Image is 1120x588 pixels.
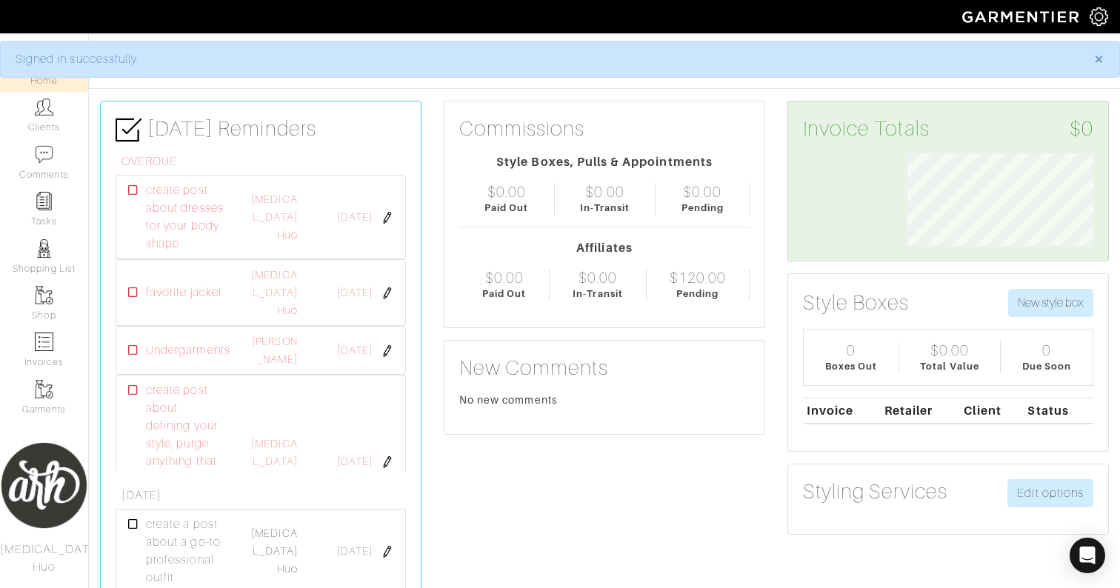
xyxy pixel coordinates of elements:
[251,193,297,241] a: [MEDICAL_DATA] Huo
[16,50,1072,68] div: Signed in successfully.
[847,341,856,359] div: 0
[803,290,910,315] h3: Style Boxes
[146,181,226,253] span: create post about dresses for your body shape
[121,489,406,503] h6: [DATE]
[35,380,53,398] img: garments-icon-b7da505a4dc4fd61783c78ac3ca0ef83fa9d6f193b1c9dc38574b1d14d53ca28.png
[381,546,393,558] img: pen-cf24a1663064a2ec1b9c1bd2387e9de7a2fa800b781884d57f21acf72779bad2.png
[955,4,1090,30] img: garmentier-logo-header-white-b43fb05a5012e4ada735d5af1a66efaba907eab6374d6393d1fbf88cb4ef424d.png
[803,116,1093,141] h3: Invoice Totals
[459,355,750,381] h3: New Comments
[146,381,226,541] span: create post about defining your style, purge anything that doesn't fit in that category, shop acc...
[252,335,297,365] a: [PERSON_NAME]
[920,359,979,373] div: Total Value
[484,201,528,215] div: Paid Out
[881,398,961,424] th: Retailer
[35,333,53,351] img: orders-icon-0abe47150d42831381b5fb84f609e132dff9fe21cb692f30cb5eec754e2cba89.png
[683,183,721,201] div: $0.00
[585,183,624,201] div: $0.00
[1070,116,1093,141] span: $0
[1070,538,1105,573] div: Open Intercom Messenger
[803,479,947,504] h3: Styling Services
[121,155,406,169] h6: OVERDUE
[580,201,630,215] div: In-Transit
[485,269,524,287] div: $0.00
[459,239,750,257] div: Affiliates
[1024,398,1093,424] th: Status
[1093,49,1104,69] span: ×
[487,183,526,201] div: $0.00
[381,456,393,468] img: pen-cf24a1663064a2ec1b9c1bd2387e9de7a2fa800b781884d57f21acf72779bad2.png
[146,341,230,359] span: Undergarments
[251,438,297,485] a: [MEDICAL_DATA] Huo
[573,287,623,301] div: In-Transit
[459,153,750,171] div: Style Boxes, Pulls & Appointments
[676,287,719,301] div: Pending
[146,515,226,587] span: create a post about a go-to professional outfit
[681,201,724,215] div: Pending
[337,454,373,470] span: [DATE]
[116,117,141,143] img: check-box-icon-36a4915ff3ba2bd8f6e4f29bc755bb66becd62c870f447fc0dd1365fcfddab58.png
[670,269,726,287] div: $120.00
[381,345,393,357] img: pen-cf24a1663064a2ec1b9c1bd2387e9de7a2fa800b781884d57f21acf72779bad2.png
[251,527,297,575] a: [MEDICAL_DATA] Huo
[35,286,53,304] img: garments-icon-b7da505a4dc4fd61783c78ac3ca0ef83fa9d6f193b1c9dc38574b1d14d53ca28.png
[35,98,53,116] img: clients-icon-6bae9207a08558b7cb47a8932f037763ab4055f8c8b6bfacd5dc20c3e0201464.png
[1007,479,1093,507] a: Edit options
[1090,7,1108,26] img: gear-icon-white-bd11855cb880d31180b6d7d6211b90ccbf57a29d726f0c71d8c61bd08dd39cc2.png
[459,116,585,141] h3: Commissions
[459,392,750,407] div: No new comments
[116,116,406,143] h3: [DATE] Reminders
[251,269,297,316] a: [MEDICAL_DATA] Huo
[579,269,617,287] div: $0.00
[803,398,881,424] th: Invoice
[1022,359,1071,373] div: Due Soon
[1042,341,1051,359] div: 0
[930,341,969,359] div: $0.00
[35,192,53,210] img: reminder-icon-8004d30b9f0a5d33ae49ab947aed9ed385cf756f9e5892f1edd6e32f2345188e.png
[825,359,877,373] div: Boxes Out
[35,145,53,164] img: comment-icon-a0a6a9ef722e966f86d9cbdc48e553b5cf19dbc54f86b18d962a5391bc8f6eb6.png
[961,398,1024,424] th: Client
[337,343,373,359] span: [DATE]
[337,544,373,560] span: [DATE]
[337,210,373,226] span: [DATE]
[146,284,222,301] span: favorite jacket
[381,287,393,299] img: pen-cf24a1663064a2ec1b9c1bd2387e9de7a2fa800b781884d57f21acf72779bad2.png
[482,287,526,301] div: Paid Out
[337,285,373,301] span: [DATE]
[35,239,53,258] img: stylists-icon-eb353228a002819b7ec25b43dbf5f0378dd9e0616d9560372ff212230b889e62.png
[1008,289,1093,317] button: New style box
[381,212,393,224] img: pen-cf24a1663064a2ec1b9c1bd2387e9de7a2fa800b781884d57f21acf72779bad2.png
